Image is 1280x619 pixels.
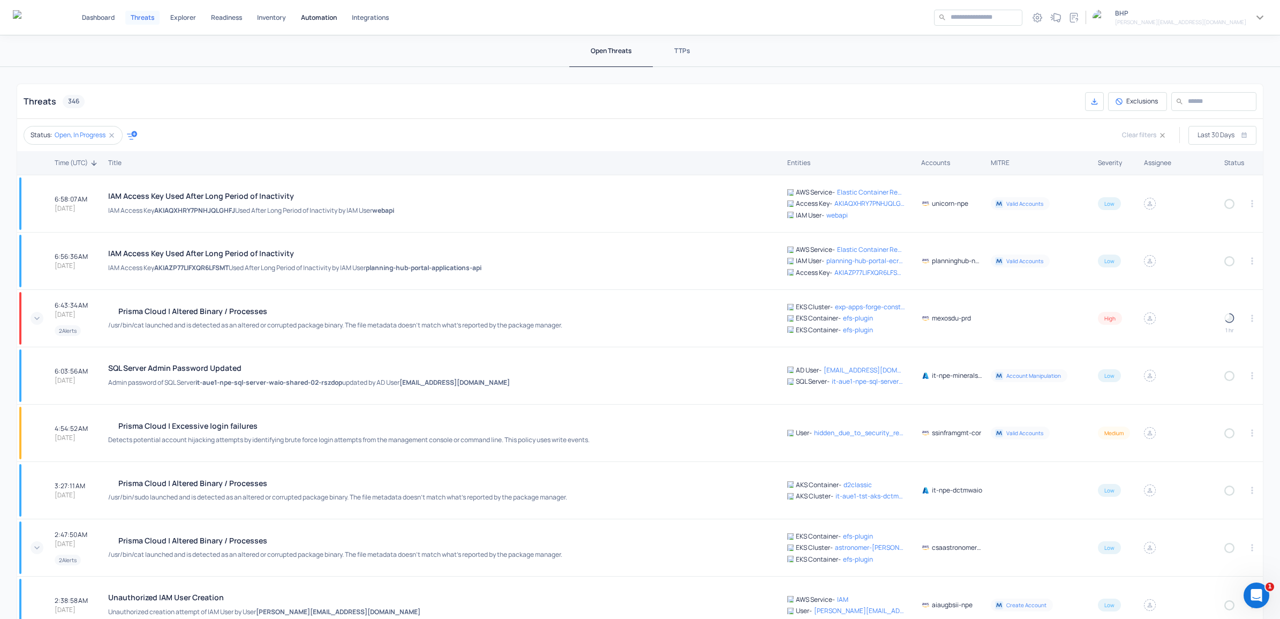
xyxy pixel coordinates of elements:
[796,199,832,208] p: Access Key -
[55,596,88,605] p: 2:38:58 AM
[108,363,510,372] h4: SQL Server Admin Password Updated
[787,595,913,615] a: AWS ServiceAWS Service-IAMUserUser-[PERSON_NAME][EMAIL_ADDRESS][DOMAIN_NAME]
[1006,199,1043,208] h6: Valid Accounts
[569,35,653,67] button: Open Threats
[108,306,779,331] a: Prisma Cloud | Altered Binary /​ Processes/usr/bin/cat launched and is detected as an altered or ...
[195,378,342,387] span: it-aue1-npe-sql-server-waio-shared-02-rszdop
[824,366,905,375] a: [EMAIL_ADDRESS][DOMAIN_NAME]
[787,159,913,167] div: Entities
[1225,326,1234,334] h6: 1 hr
[1098,159,1135,167] div: Severity
[835,543,905,552] a: astronomer-[PERSON_NAME]
[400,378,510,387] span: [EMAIL_ADDRESS][DOMAIN_NAME]
[991,197,1089,210] a: Valid Accounts
[55,596,100,614] a: 2:38:58 AM[DATE]
[55,376,88,385] p: [DATE]
[787,302,913,334] a: EKS ClusterEKS Cluster-exp-apps-forge-const-prodEKS PodEKS Container-efs-pluginEKS PodEKS Contain...
[796,188,835,197] p: AWS Service -
[653,35,711,67] button: TTPs
[796,555,841,564] p: EKS Container -
[814,428,905,437] a: hidden_due_to_security_reasons
[55,433,88,442] p: [DATE]
[301,14,337,21] p: Automation
[1144,159,1216,167] div: Assignee
[991,159,1089,167] div: MITRE
[108,549,562,560] p: /usr/bin/cat launched and is detected as an altered or corrupted package binary. The file metadat...
[787,481,794,488] img: AKS Pod
[843,555,873,564] a: efs-plugin
[787,532,913,563] a: EKS PodEKS Container-efs-pluginEKS ClusterEKS Cluster-astronomer-[PERSON_NAME]EKS PodEKS Containe...
[207,11,246,25] a: Readiness
[1065,9,1082,26] button: Documentation
[55,301,88,310] p: 6:43:34 AM
[1098,313,1122,322] a: High
[108,249,481,258] h4: IAM Access Key Used After Long Period of Inactivity
[108,363,779,387] a: SQL Server Admin Password UpdatedAdmin password of SQL Serverit-aue1-npe-sql-server-waio-shared-0...
[68,96,79,106] p: 346
[932,543,982,552] p: csaastronomer-npe
[1006,371,1061,380] h6: Account Manipulation
[55,159,100,167] div: Time (UTC)
[108,607,420,617] p: Unauthorized creation attempt of IAM User by User
[55,252,88,261] p: 6:56:36 AM
[932,199,968,208] p: unicorn-npe
[82,14,115,21] p: Dashboard
[55,252,100,270] a: 6:56:36 AM[DATE]
[787,315,794,322] img: EKS Pod
[814,606,905,615] a: [PERSON_NAME][EMAIL_ADDRESS][DOMAIN_NAME]
[211,14,242,21] p: Readiness
[256,607,420,616] span: [PERSON_NAME][EMAIL_ADDRESS][DOMAIN_NAME]
[796,302,833,311] p: EKS Cluster -
[843,325,873,334] p: efs-plugin
[843,314,873,323] a: efs-plugin
[834,268,905,277] a: AKIAZP77LIFXQR6LFSMT
[991,369,1089,382] a: Account Manipulation
[796,211,824,220] p: IAM User -
[787,304,794,310] img: EKS Cluster
[1104,486,1115,495] h6: Low
[835,491,905,501] a: it-aue1-tst-aks-dctm-io-001
[787,545,794,551] img: EKS Cluster
[835,302,905,311] p: exp-apps-forge-const-prod
[921,371,982,380] a: it-npe-minerals_australia-internal-shared
[1093,10,1109,26] img: organization logo
[108,320,562,331] p: /usr/bin/cat launched and is detected as an altered or corrupted package binary. The file metadat...
[991,255,1050,267] button: Valid Accounts
[1104,429,1124,437] h6: Medium
[1029,9,1046,26] button: Settings
[257,14,286,21] p: Inventory
[24,95,85,108] div: Threats
[78,11,119,25] a: Dashboard
[1198,131,1234,139] h5: Last 30 Days
[1085,92,1104,111] div: Export
[787,366,913,386] a: AAD UserAD User-[EMAIL_ADDRESS][DOMAIN_NAME]SQL ServerSQL Server-it-aue1-npe-sql-server-waio-shar...
[1104,199,1115,208] h6: Low
[991,369,1067,382] button: Account Manipulation
[1006,257,1043,265] h6: Valid Accounts
[826,211,848,220] a: webapi
[796,256,824,265] p: IAM User -
[787,556,794,562] img: EKS Pod
[1098,198,1121,207] a: Low
[991,255,1087,267] a: Valid Accounts
[108,593,779,617] a: Unauthorized IAM User CreationUnauthorized creation attempt of IAM User by User[PERSON_NAME][EMAI...
[59,556,77,564] p: 2 Alerts
[832,377,905,386] a: it-aue1-npe-sql-server-waio-shared-02-rszdop
[843,532,873,541] a: efs-plugin
[796,245,835,254] p: AWS Service -
[108,478,567,488] h4: Prisma Cloud | Altered Binary /​ Processes
[1108,92,1167,111] a: View exclusion rules
[787,596,794,602] img: AWS Service
[55,130,106,139] p: Open, In Progress
[837,245,905,254] p: Elastic Container Registry
[991,427,1050,439] button: Valid Accounts
[787,480,913,501] a: AKS PodAKS Container-d2classicAKS ClusterAKS Cluster-it-aue1-tst-aks-dctm-io-001
[787,378,794,385] img: SQL Server
[170,14,196,21] p: Explorer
